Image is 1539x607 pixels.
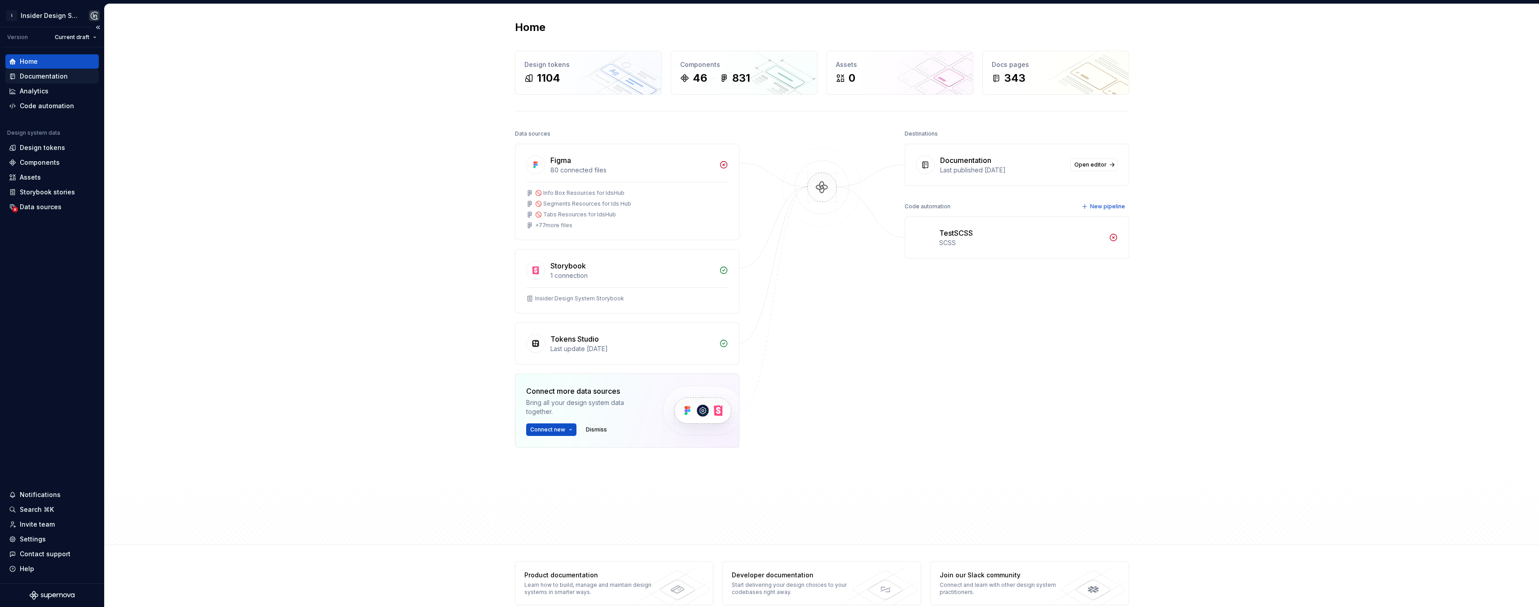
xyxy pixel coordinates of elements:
button: Collapse sidebar [92,21,104,34]
button: Help [5,562,99,576]
div: Storybook stories [20,188,75,197]
div: Last published [DATE] [940,166,1065,175]
div: Components [680,60,808,69]
div: Analytics [20,87,48,96]
img: Cagdas yildirim [89,10,100,21]
div: 46 [693,71,707,85]
div: I [6,10,17,21]
div: Docs pages [992,60,1120,69]
div: Storybook [550,260,586,271]
a: Settings [5,532,99,546]
div: Code automation [905,200,950,213]
a: Product documentationLearn how to build, manage and maintain design systems in smarter ways. [515,561,714,605]
a: Data sources [5,200,99,214]
div: Help [20,564,34,573]
a: Join our Slack communityConnect and learn with other design system practitioners. [930,561,1129,605]
span: Open editor [1074,161,1107,168]
div: Design system data [7,129,60,136]
div: Connect more data sources [526,386,647,396]
button: Notifications [5,488,99,502]
div: Design tokens [20,143,65,152]
div: Product documentation [524,571,655,580]
div: Search ⌘K [20,505,54,514]
div: 343 [1004,71,1025,85]
div: 831 [732,71,750,85]
span: Current draft [55,34,89,41]
a: Invite team [5,517,99,532]
h2: Home [515,20,545,35]
div: Data sources [20,202,62,211]
div: 🚫 Info Box Resources for IdsHub [535,189,624,197]
div: SCSS [939,238,1104,247]
div: Start delivering your design choices to your codebases right away. [732,581,862,596]
a: Design tokens1104 [515,51,662,95]
button: Contact support [5,547,99,561]
div: + 77 more files [535,222,572,229]
div: 🚫 Tabs Resources for IdsHub [535,211,616,218]
div: Assets [20,173,41,182]
button: Connect new [526,423,576,436]
div: Documentation [20,72,68,81]
div: Assets [836,60,964,69]
a: Code automation [5,99,99,113]
div: Invite team [20,520,55,529]
div: Learn how to build, manage and maintain design systems in smarter ways. [524,581,655,596]
div: Figma [550,155,571,166]
div: Notifications [20,490,61,499]
a: Tokens StudioLast update [DATE] [515,322,739,365]
span: Dismiss [586,426,607,433]
a: Analytics [5,84,99,98]
a: Storybook1 connectionInsider Design System Storybook [515,249,739,313]
div: 🚫 Segments Resources for Ids Hub [535,200,631,207]
button: Dismiss [582,423,611,436]
a: Figma80 connected files🚫 Info Box Resources for IdsHub🚫 Segments Resources for Ids Hub🚫 Tabs Reso... [515,144,739,240]
div: 1 connection [550,271,714,280]
svg: Supernova Logo [30,591,75,600]
a: Home [5,54,99,69]
a: Open editor [1070,158,1118,171]
a: Developer documentationStart delivering your design choices to your codebases right away. [722,561,921,605]
div: Contact support [20,550,70,559]
span: New pipeline [1090,203,1125,210]
div: Settings [20,535,46,544]
button: IInsider Design SystemCagdas yildirim [2,6,102,25]
div: Destinations [905,128,938,140]
div: Documentation [940,155,991,166]
div: Insider Design System Storybook [535,295,624,302]
button: New pipeline [1079,200,1129,213]
div: Data sources [515,128,550,140]
div: Last update [DATE] [550,344,714,353]
button: Current draft [51,31,101,44]
button: Search ⌘K [5,502,99,517]
a: Assets0 [827,51,973,95]
a: Components46831 [671,51,818,95]
span: Connect new [530,426,565,433]
div: Components [20,158,60,167]
div: Developer documentation [732,571,862,580]
div: Version [7,34,28,41]
div: Join our Slack community [940,571,1070,580]
div: 0 [849,71,855,85]
div: TestSCSS [939,228,973,238]
a: Design tokens [5,141,99,155]
div: 80 connected files [550,166,714,175]
a: Components [5,155,99,170]
a: Assets [5,170,99,185]
div: Tokens Studio [550,334,599,344]
div: Insider Design System [21,11,78,20]
div: Code automation [20,101,74,110]
a: Documentation [5,69,99,84]
a: Storybook stories [5,185,99,199]
div: Bring all your design system data together. [526,398,647,416]
div: Connect and learn with other design system practitioners. [940,581,1070,596]
a: Docs pages343 [982,51,1129,95]
div: Design tokens [524,60,652,69]
div: 1104 [537,71,560,85]
div: Home [20,57,38,66]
